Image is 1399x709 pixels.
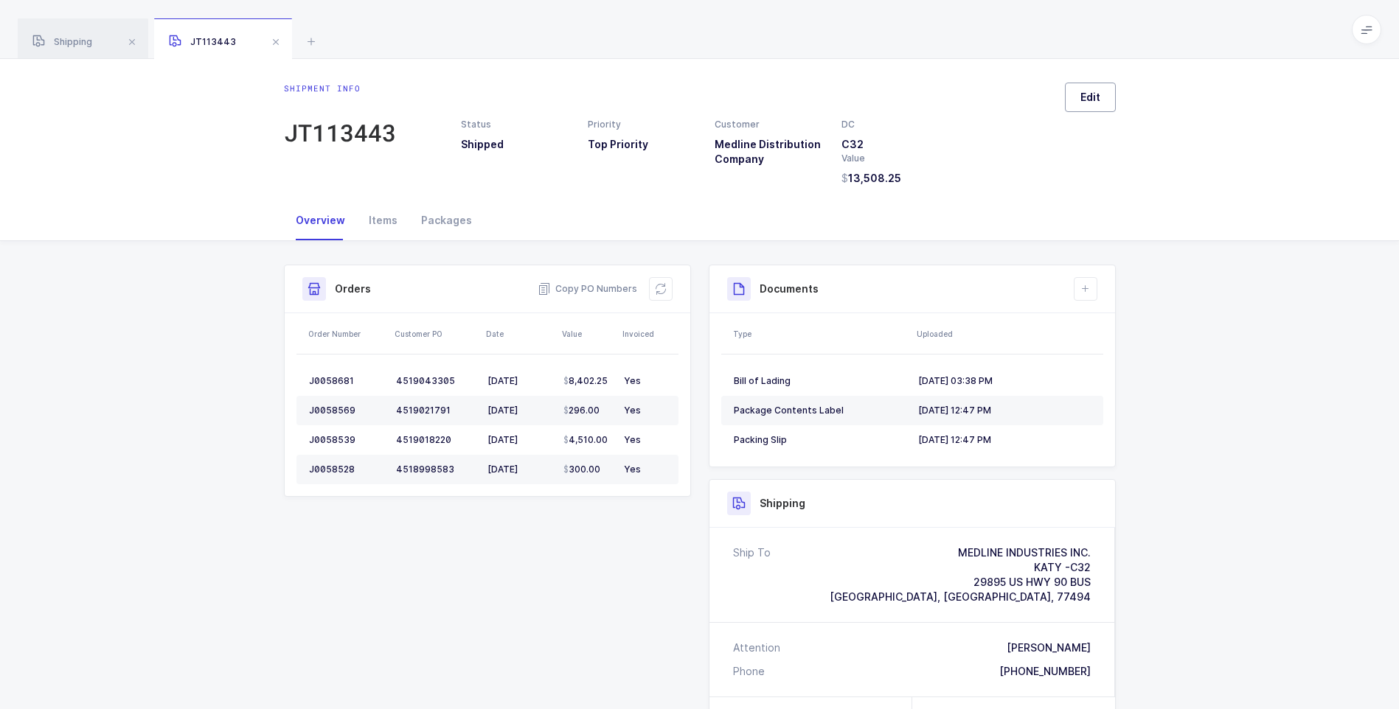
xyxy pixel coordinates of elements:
[461,137,570,152] h3: Shipped
[830,590,1091,603] span: [GEOGRAPHIC_DATA], [GEOGRAPHIC_DATA], 77494
[999,664,1091,679] div: [PHONE_NUMBER]
[486,328,553,340] div: Date
[841,152,951,165] div: Value
[563,434,608,446] span: 4,510.00
[487,464,552,475] div: [DATE]
[733,640,780,655] div: Attention
[32,36,92,47] span: Shipping
[841,118,951,131] div: DC
[284,200,357,240] div: Overview
[733,545,771,604] div: Ship To
[588,118,697,131] div: Priority
[622,328,674,340] div: Invoiced
[284,83,396,94] div: Shipment info
[918,405,1091,416] div: [DATE] 12:47 PM
[395,328,477,340] div: Customer PO
[335,282,371,296] h3: Orders
[917,328,1099,340] div: Uploaded
[309,434,384,446] div: J0058539
[830,545,1091,560] div: MEDLINE INDUSTRIES INC.
[396,464,476,475] div: 4518998583
[563,375,608,387] span: 8,402.25
[760,496,805,511] h3: Shipping
[918,434,1091,446] div: [DATE] 12:47 PM
[487,434,552,446] div: [DATE]
[409,200,484,240] div: Packages
[733,664,765,679] div: Phone
[169,36,236,47] span: JT113443
[733,328,908,340] div: Type
[309,464,384,475] div: J0058528
[1007,640,1091,655] div: [PERSON_NAME]
[734,375,906,387] div: Bill of Lading
[830,575,1091,590] div: 29895 US HWY 90 BUS
[588,137,697,152] h3: Top Priority
[734,405,906,416] div: Package Contents Label
[461,118,570,131] div: Status
[1065,83,1116,112] button: Edit
[715,137,824,167] h3: Medline Distribution Company
[308,328,386,340] div: Order Number
[487,405,552,416] div: [DATE]
[309,405,384,416] div: J0058569
[841,171,901,186] span: 13,508.25
[1080,90,1100,105] span: Edit
[624,464,641,475] span: Yes
[760,282,819,296] h3: Documents
[563,464,600,475] span: 300.00
[487,375,552,387] div: [DATE]
[309,375,384,387] div: J0058681
[624,375,641,386] span: Yes
[715,118,824,131] div: Customer
[734,434,906,446] div: Packing Slip
[563,405,600,416] span: 296.00
[918,375,1091,387] div: [DATE] 03:38 PM
[841,137,951,152] h3: C32
[396,405,476,416] div: 4519021791
[396,375,476,387] div: 4519043305
[830,560,1091,575] div: KATY -C32
[624,405,641,416] span: Yes
[396,434,476,446] div: 4519018220
[624,434,641,445] span: Yes
[562,328,614,340] div: Value
[357,200,409,240] div: Items
[538,282,637,296] button: Copy PO Numbers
